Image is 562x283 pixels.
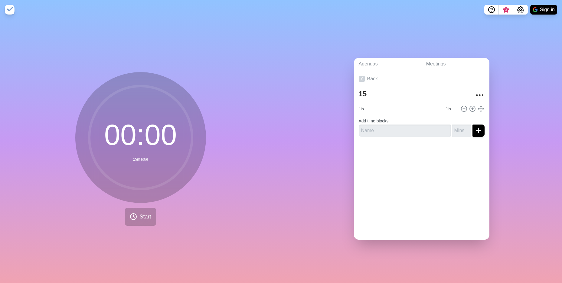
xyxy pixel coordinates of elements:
input: Mins [452,125,471,137]
label: Add time blocks [359,118,389,123]
button: Start [125,208,156,226]
button: More [474,89,486,101]
a: Meetings [421,58,489,70]
span: Start [139,213,151,221]
input: Name [359,125,451,137]
button: Settings [513,5,528,15]
input: Name [356,103,442,115]
a: Back [354,70,489,87]
img: timeblocks logo [5,5,15,15]
img: google logo [533,7,537,12]
span: 3 [504,8,508,12]
a: Agendas [354,58,421,70]
button: Sign in [530,5,557,15]
input: Mins [443,103,458,115]
button: What’s new [499,5,513,15]
button: Help [484,5,499,15]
